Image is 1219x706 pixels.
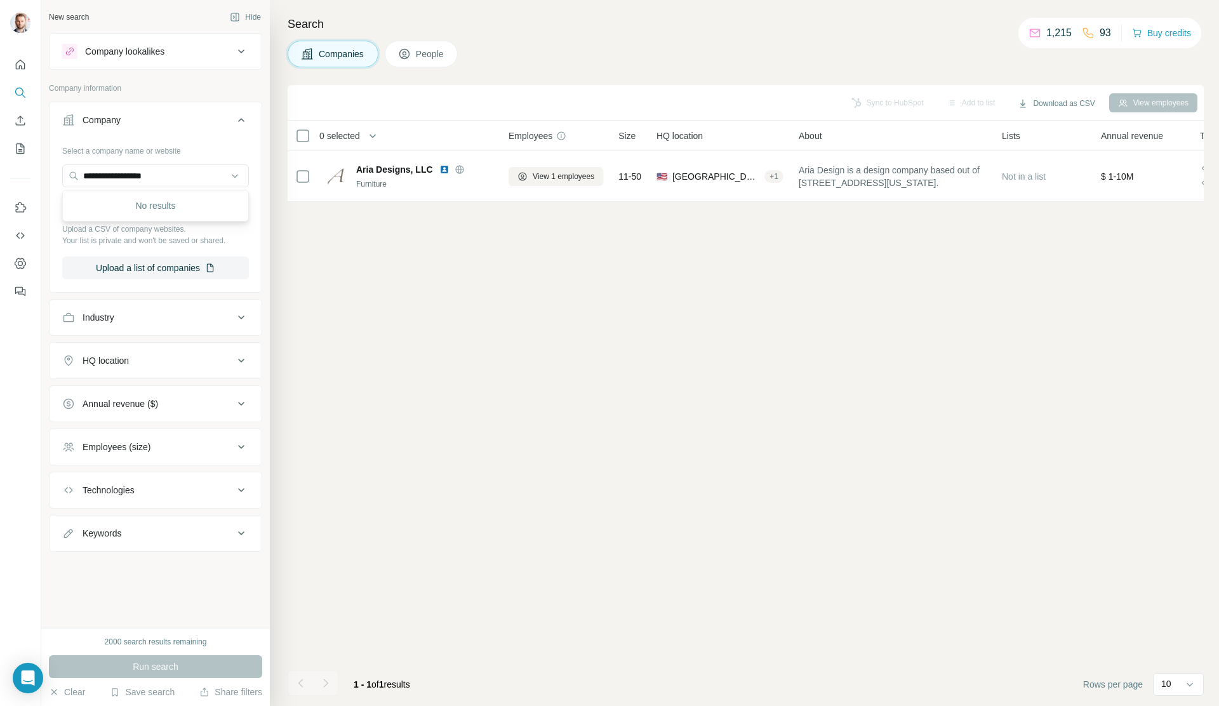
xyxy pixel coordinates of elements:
div: HQ location [83,354,129,367]
span: Annual revenue [1101,130,1163,142]
button: Enrich CSV [10,109,30,132]
span: Not in a list [1002,171,1046,182]
span: Rows per page [1083,678,1143,691]
img: Avatar [10,13,30,33]
span: Employees [509,130,552,142]
button: Company lookalikes [50,36,262,67]
button: Industry [50,302,262,333]
div: Technologies [83,484,135,496]
img: LinkedIn logo [439,164,450,175]
span: 11-50 [618,170,641,183]
span: of [371,679,379,689]
span: People [416,48,445,60]
div: Industry [83,311,114,324]
div: 2000 search results remaining [105,636,207,648]
button: Quick start [10,53,30,76]
p: Company information [49,83,262,94]
button: Keywords [50,518,262,549]
span: 🇺🇸 [656,170,667,183]
p: 10 [1161,677,1171,690]
span: $ 1-10M [1101,171,1133,182]
div: Open Intercom Messenger [13,663,43,693]
span: Aria Design is a design company based out of [STREET_ADDRESS][US_STATE]. [799,164,987,189]
button: Share filters [199,686,262,698]
button: Feedback [10,280,30,303]
div: No results [65,193,246,218]
span: 1 - 1 [354,679,371,689]
button: Hide [221,8,270,27]
button: Technologies [50,475,262,505]
span: HQ location [656,130,703,142]
p: 93 [1100,25,1111,41]
span: View 1 employees [533,171,594,182]
button: Use Surfe on LinkedIn [10,196,30,219]
span: results [354,679,410,689]
p: Your list is private and won't be saved or shared. [62,235,249,246]
h4: Search [288,15,1204,33]
span: 0 selected [319,130,360,142]
div: Company [83,114,121,126]
p: 1,215 [1046,25,1072,41]
div: Furniture [356,178,493,190]
span: 1 [379,679,384,689]
div: Employees (size) [83,441,150,453]
button: View 1 employees [509,167,603,186]
div: Company lookalikes [85,45,164,58]
button: My lists [10,137,30,160]
img: Logo of Aria Designs, LLC [326,166,346,187]
p: Upload a CSV of company websites. [62,223,249,235]
span: About [799,130,822,142]
button: HQ location [50,345,262,376]
button: Buy credits [1132,24,1191,42]
div: Select a company name or website [62,140,249,157]
button: Employees (size) [50,432,262,462]
span: [GEOGRAPHIC_DATA], [GEOGRAPHIC_DATA] [672,170,759,183]
div: New search [49,11,89,23]
button: Download as CSV [1009,94,1103,113]
span: Lists [1002,130,1020,142]
button: Use Surfe API [10,224,30,247]
button: Clear [49,686,85,698]
button: Dashboard [10,252,30,275]
span: Aria Designs, LLC [356,163,433,176]
button: Save search [110,686,175,698]
button: Annual revenue ($) [50,389,262,419]
button: Upload a list of companies [62,256,249,279]
span: Companies [319,48,365,60]
button: Search [10,81,30,104]
div: Keywords [83,527,121,540]
div: Annual revenue ($) [83,397,158,410]
span: Size [618,130,636,142]
div: + 1 [764,171,783,182]
button: Company [50,105,262,140]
